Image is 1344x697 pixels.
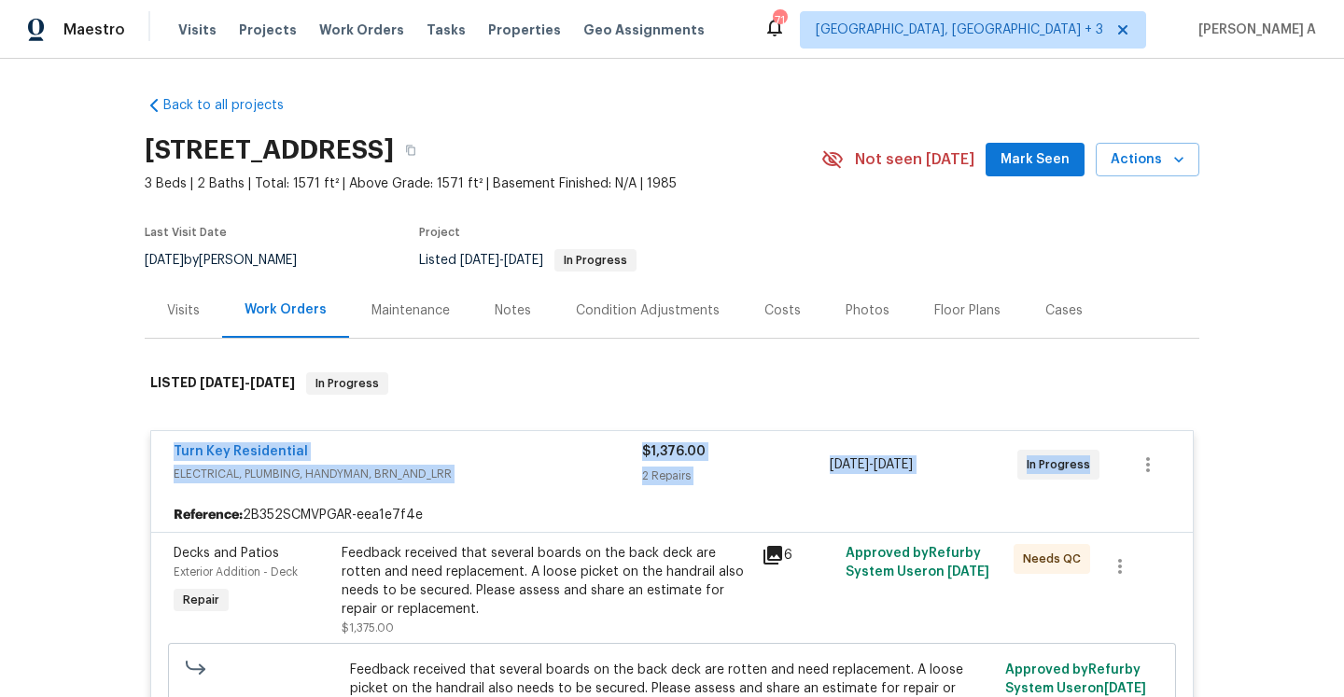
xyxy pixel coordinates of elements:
div: Costs [764,301,801,320]
span: [DATE] [830,458,869,471]
span: Project [419,227,460,238]
span: Not seen [DATE] [855,150,974,169]
span: Listed [419,254,637,267]
span: - [830,455,913,474]
div: 2 Repairs [642,467,830,485]
span: Approved by Refurby System User on [846,547,989,579]
button: Copy Address [394,133,427,167]
a: Back to all projects [145,96,324,115]
div: Work Orders [245,300,327,319]
span: - [460,254,543,267]
span: [DATE] [1104,682,1146,695]
button: Mark Seen [986,143,1085,177]
button: Actions [1096,143,1199,177]
span: [DATE] [947,565,989,579]
span: Repair [175,591,227,609]
b: Reference: [174,506,243,524]
span: In Progress [556,255,635,266]
span: ELECTRICAL, PLUMBING, HANDYMAN, BRN_AND_LRR [174,465,642,483]
span: [GEOGRAPHIC_DATA], [GEOGRAPHIC_DATA] + 3 [816,21,1103,39]
div: Cases [1045,301,1083,320]
span: Actions [1111,148,1184,172]
span: Decks and Patios [174,547,279,560]
span: [DATE] [504,254,543,267]
span: - [200,376,295,389]
span: Needs QC [1023,550,1088,568]
span: Projects [239,21,297,39]
span: [DATE] [874,458,913,471]
div: Photos [846,301,889,320]
div: 6 [762,544,834,566]
span: [DATE] [250,376,295,389]
div: Maintenance [371,301,450,320]
span: Tasks [427,23,466,36]
div: Feedback received that several boards on the back deck are rotten and need replacement. A loose p... [342,544,750,619]
h6: LISTED [150,372,295,395]
span: [DATE] [200,376,245,389]
span: Properties [488,21,561,39]
span: [DATE] [460,254,499,267]
span: Geo Assignments [583,21,705,39]
a: Turn Key Residential [174,445,308,458]
div: Notes [495,301,531,320]
span: Last Visit Date [145,227,227,238]
span: In Progress [308,374,386,393]
div: Visits [167,301,200,320]
span: Exterior Addition - Deck [174,566,298,578]
span: 3 Beds | 2 Baths | Total: 1571 ft² | Above Grade: 1571 ft² | Basement Finished: N/A | 1985 [145,174,821,193]
div: 2B352SCMVPGAR-eea1e7f4e [151,498,1193,532]
span: Visits [178,21,217,39]
div: LISTED [DATE]-[DATE]In Progress [145,354,1199,413]
span: $1,375.00 [342,622,394,634]
div: Floor Plans [934,301,1001,320]
span: Maestro [63,21,125,39]
span: [PERSON_NAME] A [1191,21,1316,39]
span: In Progress [1027,455,1098,474]
div: Condition Adjustments [576,301,720,320]
div: by [PERSON_NAME] [145,249,319,272]
h2: [STREET_ADDRESS] [145,141,394,160]
div: 71 [773,11,786,30]
span: Work Orders [319,21,404,39]
span: Approved by Refurby System User on [1005,663,1146,695]
span: [DATE] [145,254,184,267]
span: $1,376.00 [642,445,706,458]
span: Mark Seen [1001,148,1070,172]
